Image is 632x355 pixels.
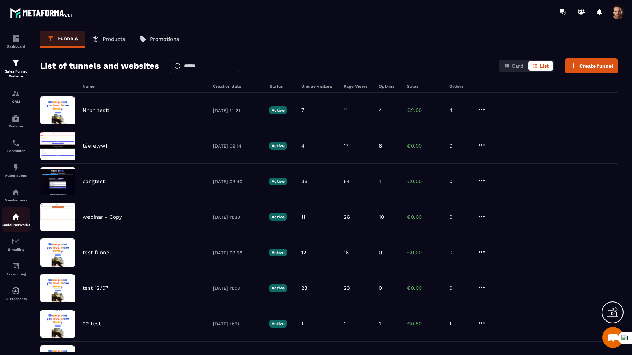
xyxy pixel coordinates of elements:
[2,198,30,202] p: Member area
[2,100,30,104] p: CRM
[213,84,262,89] h6: Creation date
[83,285,108,291] p: test 12/07
[301,320,303,327] p: 1
[2,158,30,183] a: automationsautomationsAutomations
[301,214,305,220] p: 11
[2,109,30,133] a: automationsautomationsWebinar
[40,59,159,73] h2: List of tunnels and websites
[213,286,262,291] p: [DATE] 11:03
[40,167,75,195] img: image
[2,54,30,84] a: formationformationSales Funnel Website
[540,63,549,69] span: List
[12,114,20,123] img: automations
[449,285,470,291] p: 0
[213,321,262,326] p: [DATE] 11:51
[407,143,442,149] p: €0.00
[500,61,528,71] button: Card
[2,69,30,79] p: Sales Funnel Website
[449,214,470,220] p: 0
[2,149,30,153] p: Scheduler
[12,89,20,98] img: formation
[2,44,30,48] p: Dashboard
[379,214,384,220] p: 10
[379,178,381,185] p: 1
[2,248,30,251] p: E-mailing
[269,106,287,114] p: Active
[40,274,75,302] img: image
[83,143,108,149] p: téefewwf
[301,249,306,256] p: 12
[449,143,470,149] p: 0
[512,63,523,69] span: Card
[12,139,20,147] img: scheduler
[407,178,442,185] p: €0.00
[2,183,30,207] a: automationsautomationsMember area
[132,31,186,48] a: Promotions
[12,287,20,295] img: automations
[2,174,30,177] p: Automations
[301,143,304,149] p: 4
[407,249,442,256] p: €0.00
[12,163,20,172] img: automations
[301,178,308,185] p: 36
[12,59,20,67] img: formation
[12,188,20,197] img: automations
[2,223,30,227] p: Social Networks
[40,132,75,160] img: image
[83,84,206,89] h6: Name
[344,143,348,149] p: 17
[449,249,470,256] p: 0
[83,107,109,113] p: Nhàn testt
[602,327,624,348] div: Mở cuộc trò chuyện
[12,213,20,221] img: social-network
[407,320,442,327] p: €0.50
[2,133,30,158] a: schedulerschedulerScheduler
[269,142,287,150] p: Active
[379,107,382,113] p: 4
[2,84,30,109] a: formationformationCRM
[10,6,73,19] img: logo
[449,84,470,89] h6: Orders
[103,36,125,42] p: Products
[2,207,30,232] a: social-networksocial-networkSocial Networks
[269,213,287,221] p: Active
[379,143,382,149] p: 6
[40,203,75,231] img: image
[40,31,85,48] a: Funnels
[12,237,20,246] img: email
[58,35,78,42] p: Funnels
[213,143,262,149] p: [DATE] 09:14
[2,257,30,281] a: accountantaccountantAccounting
[344,320,346,327] p: 1
[301,84,336,89] h6: Unique visitors
[449,320,470,327] p: 1
[12,34,20,43] img: formation
[269,284,287,292] p: Active
[344,84,372,89] h6: Page Views
[344,178,350,185] p: 64
[12,262,20,270] img: accountant
[344,249,349,256] p: 16
[301,107,304,113] p: 7
[2,297,30,301] p: IA Prospects
[407,214,442,220] p: €0.00
[269,84,294,89] h6: Status
[2,232,30,257] a: emailemailE-mailing
[2,29,30,54] a: formationformationDashboard
[40,96,75,124] img: image
[565,58,618,73] button: Create funnel
[449,178,470,185] p: 0
[449,107,470,113] p: 4
[150,36,179,42] p: Promotions
[213,214,262,220] p: [DATE] 11:30
[301,285,308,291] p: 23
[269,177,287,185] p: Active
[344,107,348,113] p: 11
[83,320,101,327] p: 22 test
[213,108,262,113] p: [DATE] 14:21
[407,285,442,291] p: €0.00
[213,250,262,255] p: [DATE] 08:58
[269,320,287,328] p: Active
[407,84,442,89] h6: Sales
[379,285,382,291] p: 0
